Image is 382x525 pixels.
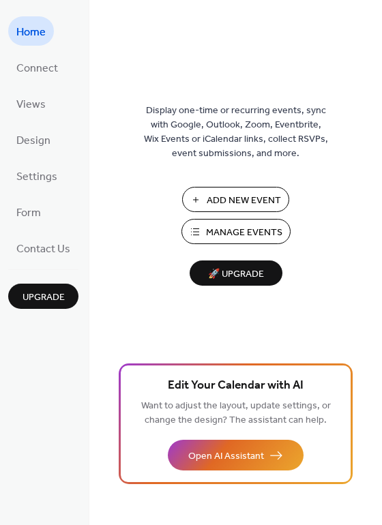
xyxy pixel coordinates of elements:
[168,440,304,470] button: Open AI Assistant
[16,130,50,151] span: Design
[16,166,57,187] span: Settings
[16,22,46,43] span: Home
[16,239,70,260] span: Contact Us
[190,260,282,286] button: 🚀 Upgrade
[181,219,291,244] button: Manage Events
[206,226,282,240] span: Manage Events
[16,58,58,79] span: Connect
[188,449,264,464] span: Open AI Assistant
[168,376,304,395] span: Edit Your Calendar with AI
[8,233,78,262] a: Contact Us
[8,16,54,46] a: Home
[16,202,41,224] span: Form
[8,284,78,309] button: Upgrade
[8,89,54,118] a: Views
[8,197,49,226] a: Form
[8,161,65,190] a: Settings
[182,187,289,212] button: Add New Event
[207,194,281,208] span: Add New Event
[23,290,65,305] span: Upgrade
[141,397,331,430] span: Want to adjust the layout, update settings, or change the design? The assistant can help.
[144,104,328,161] span: Display one-time or recurring events, sync with Google, Outlook, Zoom, Eventbrite, Wix Events or ...
[16,94,46,115] span: Views
[198,265,274,284] span: 🚀 Upgrade
[8,125,59,154] a: Design
[8,52,66,82] a: Connect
